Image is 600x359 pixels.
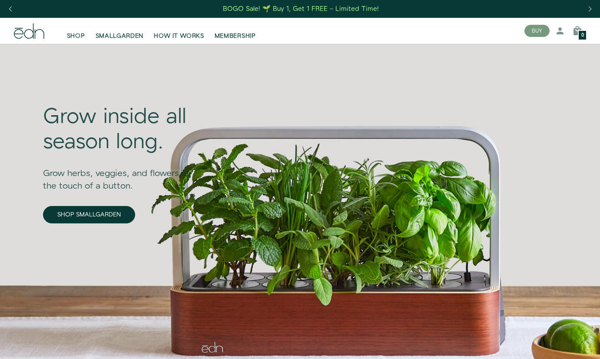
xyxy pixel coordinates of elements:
a: MEMBERSHIP [209,21,261,40]
a: SMALLGARDEN [90,21,149,40]
div: BOGO Sale! 🌱 Buy 1, Get 1 FREE – Limited Time! [223,4,379,13]
span: SHOP [67,32,85,40]
a: SHOP SMALLGARDEN [43,206,135,223]
button: BUY [524,25,550,37]
div: Grow inside all season long. [43,105,203,155]
div: Grow herbs, veggies, and flowers at the touch of a button. [43,155,203,193]
span: HOW IT WORKS [154,32,204,40]
a: BOGO Sale! 🌱 Buy 1, Get 1 FREE – Limited Time! [222,2,380,16]
a: HOW IT WORKS [149,21,209,40]
span: 0 [581,33,584,38]
a: SHOP [62,21,90,40]
span: MEMBERSHIP [215,32,256,40]
span: SMALLGARDEN [96,32,144,40]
